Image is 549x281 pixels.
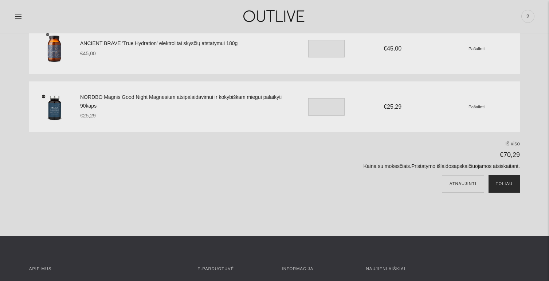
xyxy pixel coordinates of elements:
[229,4,320,29] img: OUTLIVE
[523,11,533,21] span: 2
[80,112,289,120] div: €25,29
[282,265,352,273] h3: INFORMACIJA
[201,140,520,148] p: Iš viso
[521,8,534,24] a: 2
[201,149,520,161] p: €70,29
[366,265,520,273] h3: Naujienlaiškiai
[468,45,485,51] a: Pašalinti
[80,39,289,48] a: ANCIENT BRAVE 'True Hydration' elektrolitai skysčių atstatymui 180g
[468,104,485,109] a: Pašalinti
[489,175,520,193] button: Toliau
[308,40,345,57] input: Translation missing: en.cart.general.item_quantity
[36,89,73,125] img: NORDBO Magnis Good Night Magnesium atsipalaidavimui ir kokybiškam miegui palaikyti 90kaps
[357,44,429,53] div: €45,00
[80,93,289,111] a: NORDBO Magnis Good Night Magnesium atsipalaidavimui ir kokybiškam miegui palaikyti 90kaps
[197,265,267,273] h3: E-parduotuvė
[80,49,289,58] div: €45,00
[357,102,429,112] div: €25,29
[442,175,484,193] button: Atnaujinti
[411,163,454,169] a: Pristatymo išlaidos
[36,31,73,67] img: ANCIENT BRAVE 'True Hydration' elektrolitai skysčių atstatymui 180g
[29,265,183,273] h3: APIE MUS
[201,162,520,171] p: Kaina su mokesčiais. apskaičiuojamos atsiskaitant.
[468,104,485,109] small: Pašalinti
[308,98,345,116] input: Translation missing: en.cart.general.item_quantity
